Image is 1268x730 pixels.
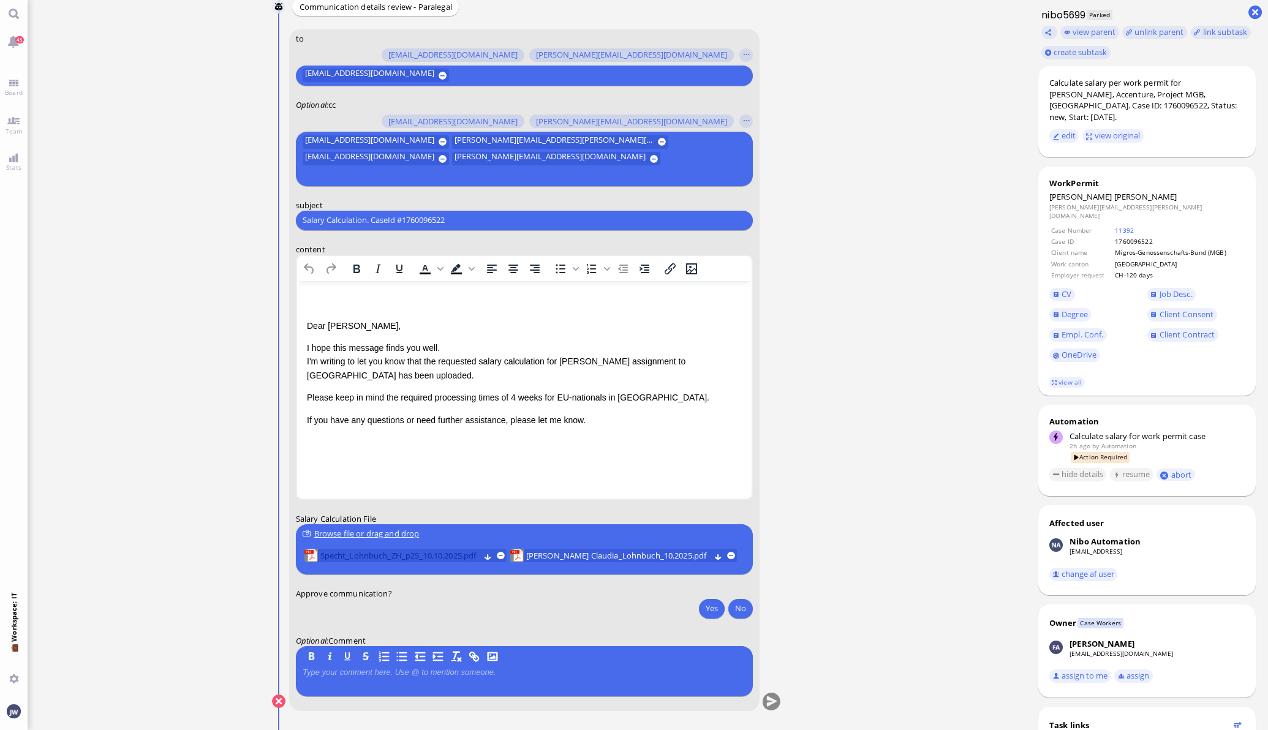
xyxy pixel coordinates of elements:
a: view all [1049,377,1084,388]
em: : [296,99,328,110]
button: [PERSON_NAME][EMAIL_ADDRESS][DOMAIN_NAME] [453,152,661,165]
span: Team [2,127,26,135]
div: Calculate salary for work permit case [1070,431,1245,442]
button: [EMAIL_ADDRESS][DOMAIN_NAME] [382,115,524,128]
button: No [728,598,753,618]
span: [EMAIL_ADDRESS][DOMAIN_NAME] [388,116,518,126]
span: Job Desc. [1160,288,1193,299]
span: automation@bluelakelegal.com [1101,442,1136,450]
div: Automation [1049,416,1245,427]
span: Action Required [1071,452,1130,462]
button: Undo [299,260,320,277]
a: CV [1049,288,1075,301]
td: Case Number [1051,225,1113,235]
span: Optional [296,99,326,110]
span: [EMAIL_ADDRESS][DOMAIN_NAME] [305,135,434,148]
span: [PERSON_NAME] Claudia_Lohnbuch_10.2025.pdf [526,549,710,562]
img: SPECHT Claudia_Lohnbuch_10.2025.pdf [510,549,524,562]
em: : [296,635,328,646]
a: [EMAIL_ADDRESS] [1070,547,1122,555]
span: [PERSON_NAME][EMAIL_ADDRESS][DOMAIN_NAME] [536,50,727,60]
button: [PERSON_NAME][EMAIL_ADDRESS][PERSON_NAME][DOMAIN_NAME] [453,135,669,148]
task-group-action-menu: link subtask [1191,26,1251,39]
div: Numbered list [581,260,612,277]
button: hide details [1049,468,1107,481]
a: Empl. Conf. [1049,328,1107,342]
button: assign to me [1049,669,1111,683]
lob-view: Specht_Lohnbuch_ZH_p25_10.10.2025.pdf [304,549,507,562]
button: Yes [699,598,725,618]
button: U [341,650,355,663]
td: Employer request [1051,270,1113,280]
button: change af user [1049,568,1118,581]
span: Client Contract [1160,329,1215,340]
button: [EMAIL_ADDRESS][DOMAIN_NAME] [303,69,449,82]
div: [PERSON_NAME] [1070,638,1134,649]
span: Degree [1062,309,1088,320]
span: 💼 Workspace: IT [9,642,18,669]
span: [EMAIL_ADDRESS][DOMAIN_NAME] [305,69,434,82]
span: Empl. Conf. [1062,329,1103,340]
button: Italic [368,260,388,277]
div: Browse file or drag and drop [303,527,746,540]
span: Comment [328,635,366,646]
img: Nibo Automation [1049,538,1063,552]
td: [GEOGRAPHIC_DATA] [1114,259,1243,269]
button: Align left [481,260,502,277]
span: Optional [296,635,326,646]
button: Increase indent [634,260,655,277]
span: Stats [3,163,25,171]
button: remove [727,551,735,559]
button: Underline [389,260,410,277]
div: Affected user [1049,517,1104,529]
button: remove [497,551,505,559]
span: Salary Calculation File [296,513,376,524]
div: Text color Black [415,260,445,277]
button: abort [1157,468,1195,481]
span: by [1092,442,1099,450]
iframe: Rich Text Area [297,280,752,498]
button: Insert/edit link [660,260,681,277]
button: Decrease indent [613,260,633,277]
button: view parent [1060,26,1119,39]
img: Fabienne Arslan [1049,641,1063,654]
span: subject [296,199,323,210]
span: to [296,32,304,43]
button: Redo [320,260,341,277]
button: B [305,650,319,663]
a: [EMAIL_ADDRESS][DOMAIN_NAME] [1070,649,1173,658]
button: Download Specht_Lohnbuch_ZH_p25_10.10.2025.pdf [485,551,492,559]
a: OneDrive [1049,348,1100,362]
button: [PERSON_NAME][EMAIL_ADDRESS][DOMAIN_NAME] [529,115,734,128]
span: [PERSON_NAME] [1114,191,1177,202]
button: [EMAIL_ADDRESS][DOMAIN_NAME] [303,135,449,148]
div: Background color Black [446,260,477,277]
div: Bullet list [550,260,581,277]
a: Client Contract [1147,328,1219,342]
button: Align center [503,260,524,277]
span: Board [2,88,26,97]
h1: nibo5699 [1038,8,1086,22]
button: assign [1114,669,1153,683]
span: [EMAIL_ADDRESS][DOMAIN_NAME] [305,152,434,165]
a: Job Desc. [1147,288,1196,301]
button: Bold [346,260,367,277]
a: View SPECHT Claudia_Lohnbuch_10.2025.pdf [526,549,710,562]
img: Specht_Lohnbuch_ZH_p25_10.10.2025.pdf [304,549,318,562]
button: unlink parent [1122,26,1187,39]
button: resume [1110,468,1153,481]
a: 11392 [1115,226,1134,235]
a: Client Consent [1147,308,1217,322]
span: Case Workers [1077,618,1123,628]
span: [PERSON_NAME][EMAIL_ADDRESS][DOMAIN_NAME] [536,116,727,126]
img: You [7,704,20,718]
span: 45 [15,36,24,43]
lob-view: SPECHT Claudia_Lohnbuch_10.2025.pdf [510,549,737,562]
button: Cancel [272,694,285,708]
button: Copy ticket nibo5699 link to clipboard [1041,26,1057,39]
